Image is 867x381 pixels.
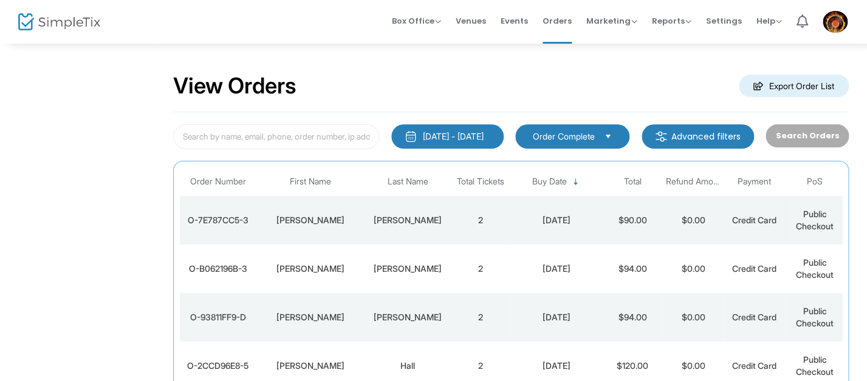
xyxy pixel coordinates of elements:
span: Order Number [190,177,246,187]
div: Karen [259,360,362,372]
img: filter [655,130,667,143]
div: 8/22/2025 [514,360,599,372]
span: Buy Date [532,177,567,187]
m-button: Advanced filters [642,124,754,149]
div: 8/22/2025 [514,311,599,323]
th: Total Tickets [450,167,511,196]
span: Credit Card [732,215,776,225]
span: Payment [738,177,771,187]
span: Sortable [571,177,581,187]
div: [DATE] - [DATE] [423,130,484,143]
td: $0.00 [663,293,724,342]
span: Public Checkout [796,354,834,377]
button: Select [600,130,617,143]
div: 8/23/2025 [514,263,599,275]
td: $0.00 [663,196,724,244]
div: William [259,311,362,323]
td: $94.00 [602,244,663,293]
th: Refund Amount [663,167,724,196]
td: 2 [450,196,511,244]
div: Johnson [368,263,447,275]
div: Rowland [368,214,447,226]
span: PoS [807,177,823,187]
span: First Name [290,177,331,187]
div: O-93811FF9-D [183,311,253,323]
span: Marketing [586,15,637,27]
div: 8/23/2025 [514,214,599,226]
span: Public Checkout [796,209,834,231]
h2: View Orders [173,73,296,99]
span: Credit Card [732,312,776,322]
th: Total [602,167,663,196]
td: $90.00 [602,196,663,244]
div: O-7E787CC5-3 [183,214,253,226]
span: Order Complete [533,130,595,143]
span: Last Name [388,177,428,187]
div: Shelia [259,214,362,226]
img: monthly [405,130,417,143]
td: 2 [450,244,511,293]
span: Credit Card [732,263,776,274]
span: Public Checkout [796,306,834,328]
m-button: Export Order List [739,75,849,97]
input: Search by name, email, phone, order number, ip address, or last 4 digits of card [173,124,379,149]
td: $0.00 [663,244,724,293]
span: Reports [652,15,691,27]
span: Venues [456,5,486,36]
td: 2 [450,293,511,342]
span: Public Checkout [796,257,834,280]
span: Help [756,15,782,27]
span: Credit Card [732,360,776,371]
div: Beasley [368,311,447,323]
div: O-2CCD96E8-5 [183,360,253,372]
div: O-B062196B-3 [183,263,253,275]
span: Events [501,5,528,36]
button: [DATE] - [DATE] [391,124,504,149]
td: $94.00 [602,293,663,342]
span: Box Office [392,15,441,27]
span: Settings [706,5,742,36]
span: Orders [543,5,572,36]
div: Hall [368,360,447,372]
div: Angela [259,263,362,275]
